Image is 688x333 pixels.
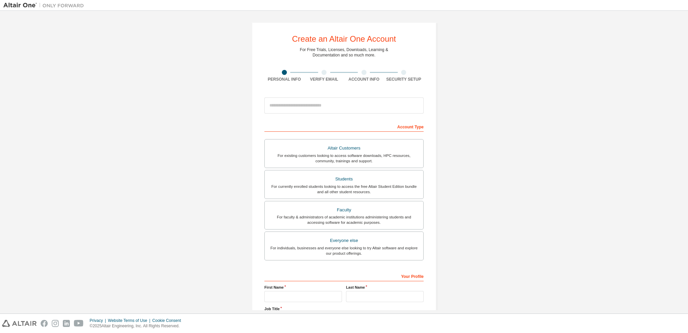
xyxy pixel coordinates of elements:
[269,245,419,256] div: For individuals, businesses and everyone else looking to try Altair software and explore our prod...
[269,205,419,215] div: Faculty
[52,320,59,327] img: instagram.svg
[269,174,419,184] div: Students
[264,285,342,290] label: First Name
[264,77,304,82] div: Personal Info
[90,323,185,329] p: © 2025 Altair Engineering, Inc. All Rights Reserved.
[384,77,424,82] div: Security Setup
[63,320,70,327] img: linkedin.svg
[304,77,344,82] div: Verify Email
[264,121,424,132] div: Account Type
[300,47,388,58] div: For Free Trials, Licenses, Downloads, Learning & Documentation and so much more.
[269,153,419,164] div: For existing customers looking to access software downloads, HPC resources, community, trainings ...
[152,318,185,323] div: Cookie Consent
[264,270,424,281] div: Your Profile
[269,184,419,195] div: For currently enrolled students looking to access the free Altair Student Edition bundle and all ...
[269,214,419,225] div: For faculty & administrators of academic institutions administering students and accessing softwa...
[2,320,37,327] img: altair_logo.svg
[346,285,424,290] label: Last Name
[264,306,424,311] label: Job Title
[292,35,396,43] div: Create an Altair One Account
[344,77,384,82] div: Account Info
[108,318,152,323] div: Website Terms of Use
[74,320,84,327] img: youtube.svg
[3,2,87,9] img: Altair One
[269,143,419,153] div: Altair Customers
[41,320,48,327] img: facebook.svg
[90,318,108,323] div: Privacy
[269,236,419,245] div: Everyone else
